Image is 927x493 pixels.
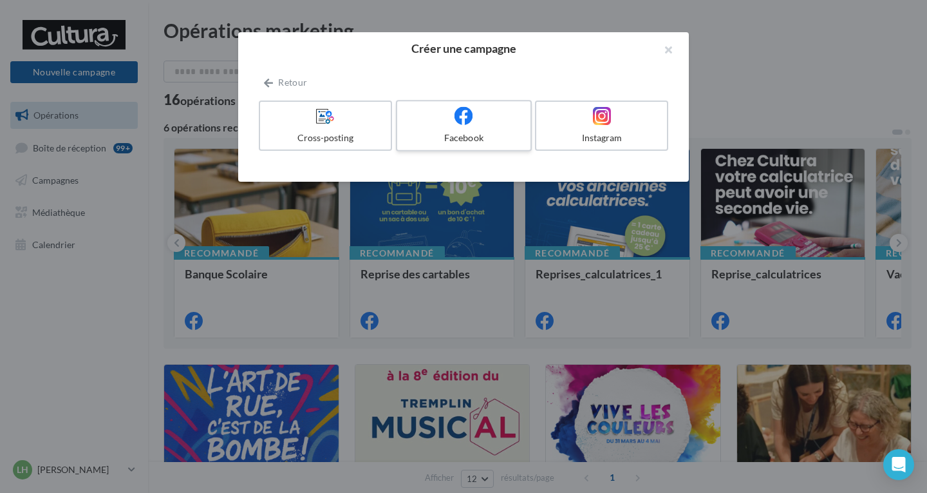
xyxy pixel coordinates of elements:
[259,43,668,54] h2: Créer une campagne
[259,75,312,90] button: Retour
[541,131,662,144] div: Instagram
[883,449,914,480] div: Open Intercom Messenger
[402,131,525,144] div: Facebook
[265,131,386,144] div: Cross-posting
